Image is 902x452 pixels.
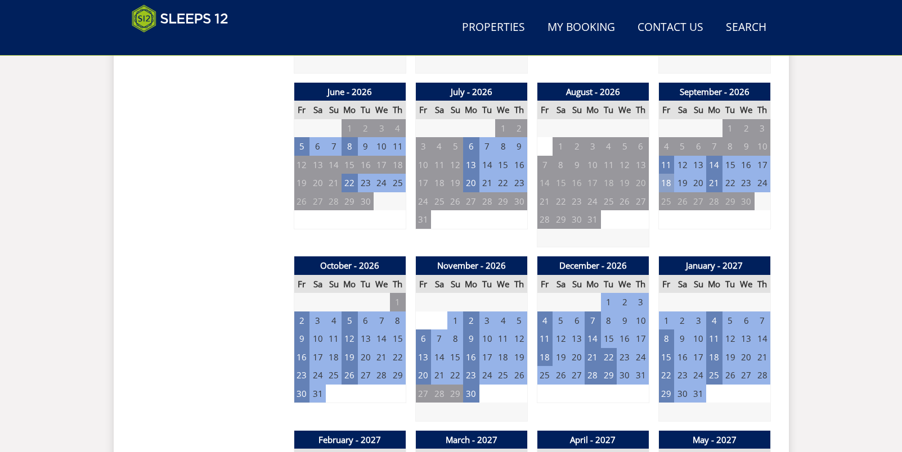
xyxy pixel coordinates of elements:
td: 6 [358,311,374,330]
td: 22 [553,192,568,211]
td: 12 [342,329,357,348]
td: 10 [479,329,495,348]
td: 22 [447,366,463,385]
th: Th [633,275,649,293]
td: 17 [585,174,600,192]
th: Sa [431,101,447,119]
td: 7 [326,137,342,156]
td: 27 [569,366,585,385]
td: 9 [674,329,690,348]
td: 5 [553,311,568,330]
td: 29 [342,192,357,211]
td: 7 [585,311,600,330]
td: 7 [755,311,770,330]
td: 20 [633,174,649,192]
td: 14 [585,329,600,348]
td: 16 [674,348,690,367]
td: 23 [569,192,585,211]
td: 26 [617,192,632,211]
td: 19 [617,174,632,192]
th: November - 2026 [415,256,527,275]
td: 3 [755,119,770,138]
th: Mo [342,101,357,119]
td: 12 [674,156,690,174]
td: 10 [633,311,649,330]
td: 13 [415,348,431,367]
td: 22 [390,348,406,367]
th: Su [690,101,706,119]
td: 25 [495,366,511,385]
td: 8 [601,311,617,330]
td: 1 [447,311,463,330]
th: Th [511,275,527,293]
th: Sa [309,101,325,119]
th: We [617,275,632,293]
td: 5 [723,311,738,330]
iframe: Customer reviews powered by Trustpilot [126,39,244,49]
th: We [374,101,389,119]
td: 26 [511,366,527,385]
td: 16 [463,348,479,367]
td: 7 [706,137,722,156]
th: Sa [674,275,690,293]
td: 24 [585,192,600,211]
th: Tu [479,101,495,119]
td: 24 [479,366,495,385]
td: 5 [674,137,690,156]
th: Mo [342,275,357,293]
td: 14 [706,156,722,174]
td: 4 [601,137,617,156]
td: 24 [633,348,649,367]
th: Mo [585,101,600,119]
th: Fr [294,101,309,119]
td: 27 [309,192,325,211]
th: Fr [415,275,431,293]
td: 21 [374,348,389,367]
td: 21 [431,366,447,385]
th: Th [390,101,406,119]
th: We [495,101,511,119]
td: 10 [309,329,325,348]
th: Fr [294,275,309,293]
td: 15 [601,329,617,348]
td: 19 [511,348,527,367]
td: 12 [447,156,463,174]
th: Th [511,101,527,119]
td: 21 [706,174,722,192]
th: September - 2026 [658,83,770,101]
td: 20 [463,174,479,192]
td: 4 [706,311,722,330]
td: 22 [342,174,357,192]
th: Su [569,101,585,119]
td: 27 [463,192,479,211]
td: 23 [294,366,309,385]
th: Sa [309,275,325,293]
td: 26 [553,366,568,385]
td: 28 [479,192,495,211]
td: 31 [415,210,431,229]
td: 4 [431,137,447,156]
td: 16 [511,156,527,174]
td: 17 [309,348,325,367]
td: 1 [495,119,511,138]
td: 10 [415,156,431,174]
td: 25 [658,192,674,211]
td: 18 [601,174,617,192]
td: 5 [342,311,357,330]
td: 17 [479,348,495,367]
td: 28 [585,366,600,385]
td: 3 [690,311,706,330]
th: Sa [674,101,690,119]
td: 4 [495,311,511,330]
td: 2 [358,119,374,138]
td: 10 [755,137,770,156]
td: 20 [415,366,431,385]
td: 6 [463,137,479,156]
td: 9 [511,137,527,156]
th: Su [690,275,706,293]
td: 14 [537,174,553,192]
td: 8 [723,137,738,156]
td: 22 [601,348,617,367]
a: My Booking [543,15,620,40]
td: 11 [495,329,511,348]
